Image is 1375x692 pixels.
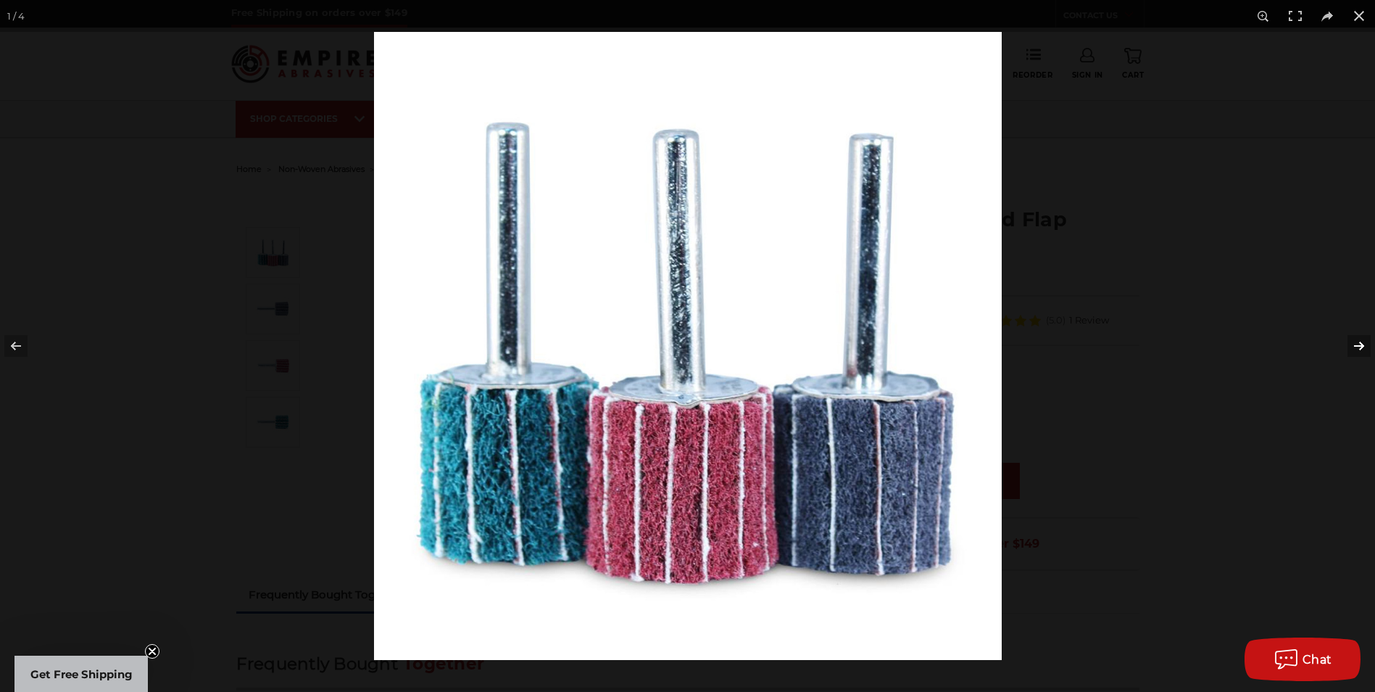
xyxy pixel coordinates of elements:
[14,656,148,692] div: Get Free ShippingClose teaser
[1324,310,1375,382] button: Next (arrow right)
[374,32,1002,660] img: IMG_3603__95296.1570197384.jpg
[30,667,133,681] span: Get Free Shipping
[1245,638,1361,681] button: Chat
[1303,653,1332,667] span: Chat
[145,644,159,659] button: Close teaser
